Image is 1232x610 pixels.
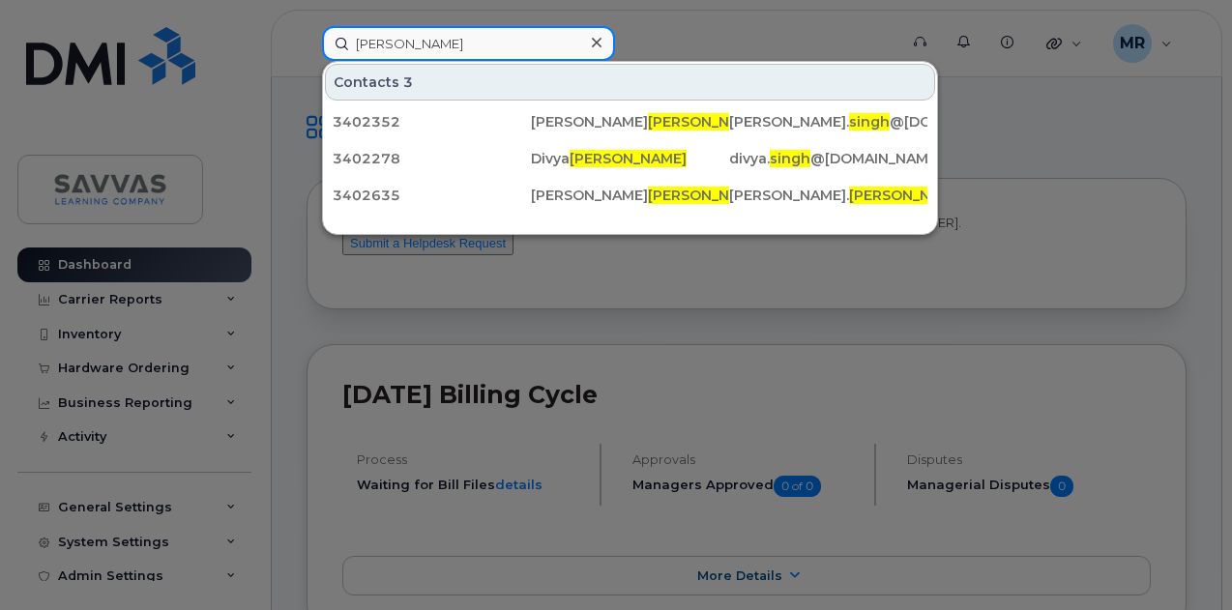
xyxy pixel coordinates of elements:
[333,112,531,131] div: 3402352
[531,186,729,205] div: [PERSON_NAME]
[325,178,935,213] a: 3402635[PERSON_NAME][PERSON_NAME][PERSON_NAME].[PERSON_NAME]@[DOMAIN_NAME]
[1148,526,1217,595] iframe: Messenger Launcher
[325,141,935,176] a: 3402278Divya[PERSON_NAME]divya.singh@[DOMAIN_NAME]
[770,150,810,167] span: singh
[531,149,729,168] div: Divya
[325,104,935,139] a: 3402352[PERSON_NAME][PERSON_NAME][PERSON_NAME].singh@[DOMAIN_NAME]
[333,149,531,168] div: 3402278
[648,113,765,131] span: [PERSON_NAME]
[729,149,927,168] div: divya. @[DOMAIN_NAME]
[531,112,729,131] div: [PERSON_NAME]
[729,186,927,205] div: [PERSON_NAME]. @[DOMAIN_NAME]
[849,113,890,131] span: singh
[849,187,966,204] span: [PERSON_NAME]
[333,186,531,205] div: 3402635
[648,187,765,204] span: [PERSON_NAME]
[325,64,935,101] div: Contacts
[403,73,413,92] span: 3
[729,112,927,131] div: [PERSON_NAME]. @[DOMAIN_NAME]
[570,150,687,167] span: [PERSON_NAME]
